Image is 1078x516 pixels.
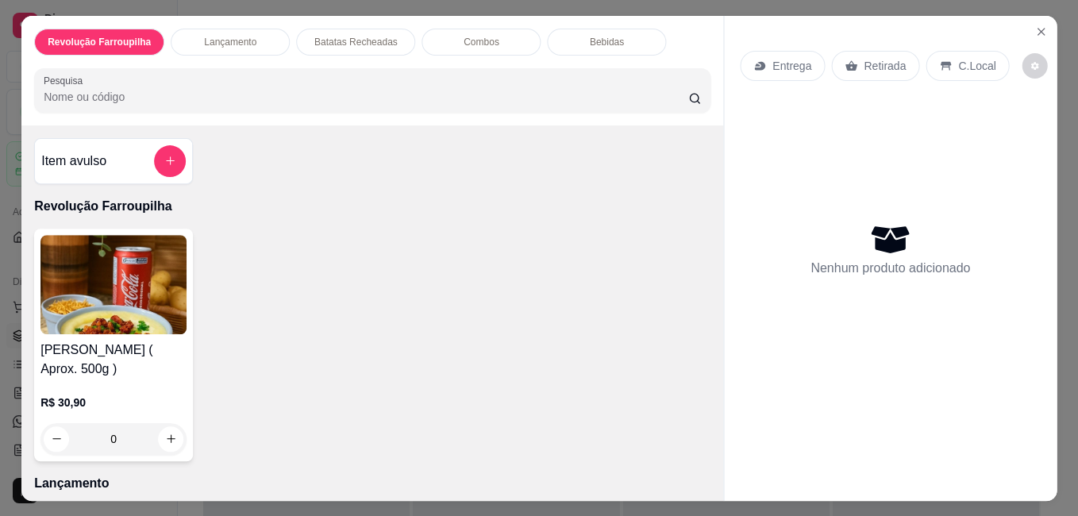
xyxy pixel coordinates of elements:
[464,35,499,48] p: Combos
[154,144,186,176] button: add-separate-item
[1028,18,1053,44] button: Close
[772,57,811,73] p: Entrega
[314,35,398,48] p: Batatas Recheadas
[48,35,151,48] p: Revolução Farroupilha
[44,88,688,104] input: Pesquisa
[40,234,187,333] img: product-image
[40,395,187,410] p: R$ 30,90
[958,57,995,73] p: C.Local
[1022,52,1048,78] button: decrease-product-quantity
[44,73,88,87] label: Pesquisa
[204,35,256,48] p: Lançamento
[40,341,187,379] h4: [PERSON_NAME] ( Aprox. 500g )
[590,35,624,48] p: Bebidas
[864,57,906,73] p: Retirada
[34,196,710,215] p: Revolução Farroupilha
[810,259,970,278] p: Nenhum produto adicionado
[34,474,710,493] p: Lançamento
[41,151,106,170] h4: Item avulso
